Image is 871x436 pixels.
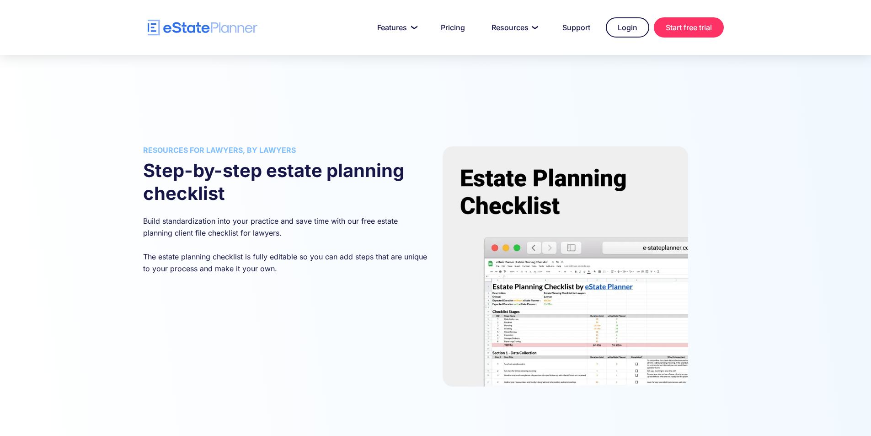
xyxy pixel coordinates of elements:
[366,18,425,37] a: Features
[654,17,724,38] a: Start free trial
[148,20,257,36] a: home
[143,146,429,154] h3: Resources for lawyers, by lawyers
[430,18,476,37] a: Pricing
[606,17,649,38] a: Login
[481,18,547,37] a: Resources
[551,18,601,37] a: Support
[143,215,429,275] p: Build standardization into your practice and save time with our free estate planning client file ...
[143,159,429,205] h2: Step-by-step estate planning checklist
